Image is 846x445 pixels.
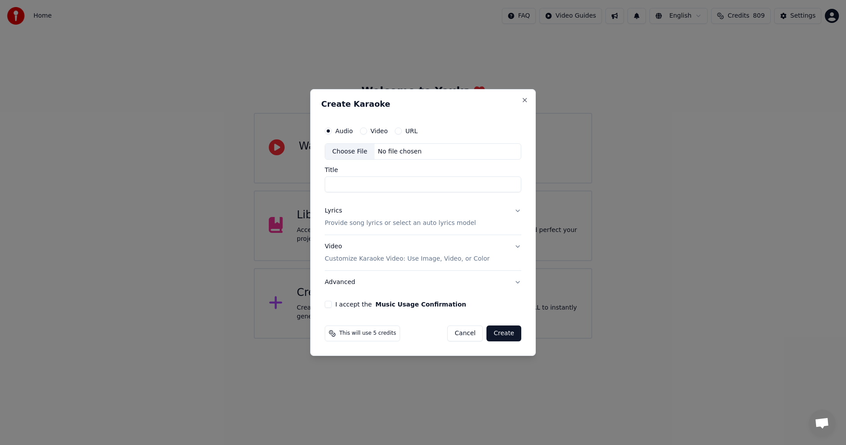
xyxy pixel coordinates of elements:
[335,301,466,307] label: I accept the
[339,330,396,337] span: This will use 5 credits
[375,147,425,156] div: No file chosen
[325,254,490,263] p: Customize Karaoke Video: Use Image, Video, or Color
[325,243,490,264] div: Video
[325,271,521,294] button: Advanced
[371,128,388,134] label: Video
[325,236,521,271] button: VideoCustomize Karaoke Video: Use Image, Video, or Color
[486,325,521,341] button: Create
[325,200,521,235] button: LyricsProvide song lyrics or select an auto lyrics model
[405,128,418,134] label: URL
[321,100,525,108] h2: Create Karaoke
[325,144,375,160] div: Choose File
[375,301,466,307] button: I accept the
[325,167,521,173] label: Title
[325,207,342,216] div: Lyrics
[447,325,483,341] button: Cancel
[335,128,353,134] label: Audio
[325,219,476,228] p: Provide song lyrics or select an auto lyrics model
